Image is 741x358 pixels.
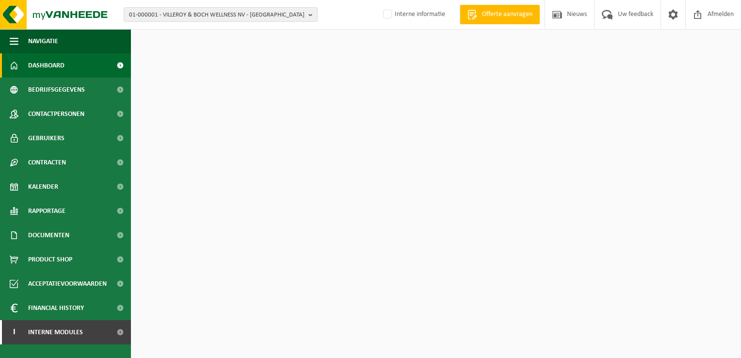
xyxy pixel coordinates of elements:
[124,7,318,22] button: 01-000001 - VILLEROY & BOCH WELLNESS NV - [GEOGRAPHIC_DATA]
[381,7,445,22] label: Interne informatie
[28,53,64,78] span: Dashboard
[28,150,66,175] span: Contracten
[10,320,18,344] span: I
[28,102,84,126] span: Contactpersonen
[28,199,65,223] span: Rapportage
[129,8,305,22] span: 01-000001 - VILLEROY & BOCH WELLNESS NV - [GEOGRAPHIC_DATA]
[460,5,540,24] a: Offerte aanvragen
[28,296,84,320] span: Financial History
[28,223,69,247] span: Documenten
[28,126,64,150] span: Gebruikers
[28,247,72,272] span: Product Shop
[28,175,58,199] span: Kalender
[28,29,58,53] span: Navigatie
[28,78,85,102] span: Bedrijfsgegevens
[28,320,83,344] span: Interne modules
[28,272,107,296] span: Acceptatievoorwaarden
[480,10,535,19] span: Offerte aanvragen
